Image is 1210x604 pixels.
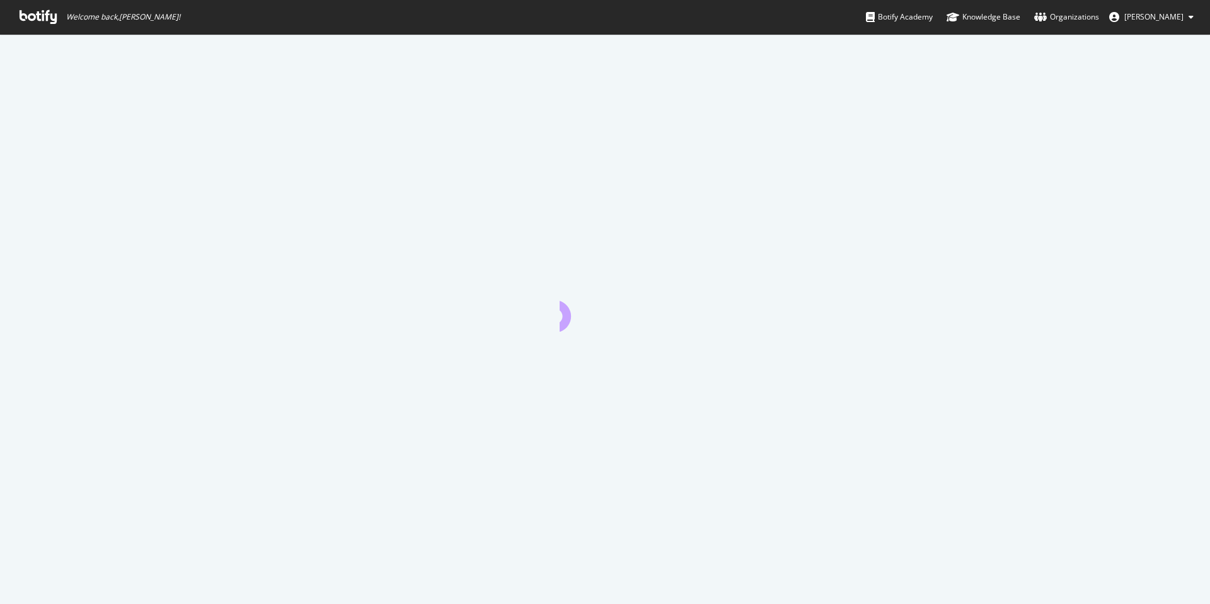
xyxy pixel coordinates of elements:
[1099,7,1204,27] button: [PERSON_NAME]
[1124,11,1184,22] span: Abbey Spisz
[560,286,650,332] div: animation
[66,12,180,22] span: Welcome back, [PERSON_NAME] !
[1034,11,1099,23] div: Organizations
[866,11,933,23] div: Botify Academy
[947,11,1020,23] div: Knowledge Base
